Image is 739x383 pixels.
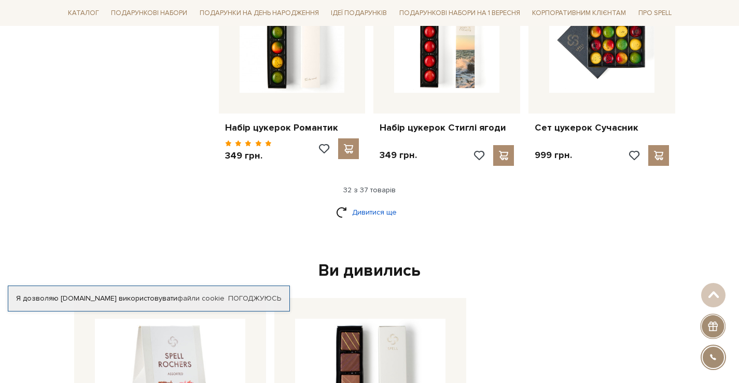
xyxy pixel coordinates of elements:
a: Сет цукерок Сучасник [535,122,669,134]
a: файли cookie [177,294,225,303]
a: Подарункові набори на 1 Вересня [395,4,524,22]
a: Ідеї подарунків [327,5,391,21]
a: Каталог [64,5,103,21]
a: Подарунки на День народження [196,5,323,21]
div: Я дозволяю [DOMAIN_NAME] використовувати [8,294,289,303]
div: 32 з 37 товарів [60,186,680,195]
a: Про Spell [634,5,676,21]
a: Корпоративним клієнтам [528,4,630,22]
div: Ви дивились [70,260,670,282]
a: Набір цукерок Романтик [225,122,359,134]
a: Подарункові набори [107,5,191,21]
p: 349 грн. [380,149,417,161]
p: 999 грн. [535,149,572,161]
a: Погоджуюсь [228,294,281,303]
a: Дивитися ще [336,203,403,221]
a: Набір цукерок Стиглі ягоди [380,122,514,134]
p: 349 грн. [225,150,272,162]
